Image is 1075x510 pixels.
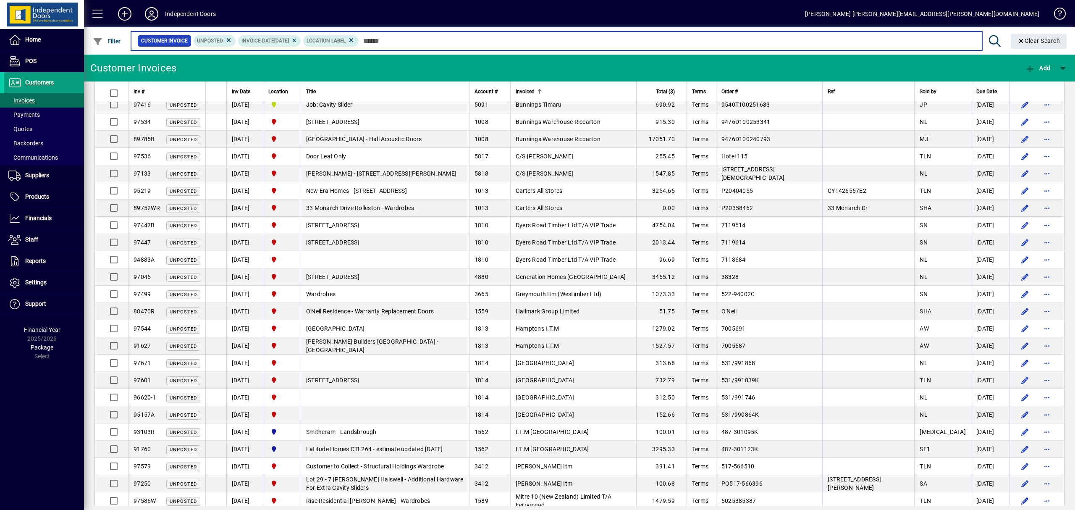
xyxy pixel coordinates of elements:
[306,308,434,315] span: O'Neil Residence - Warranty Replacement Doors
[268,203,296,213] span: Christchurch
[268,324,296,333] span: Christchurch
[306,118,359,125] span: [STREET_ADDRESS]
[241,38,274,44] span: Invoice date
[516,273,626,280] span: Generation Homes [GEOGRAPHIC_DATA]
[516,342,559,349] span: Hamptons I.T.M
[516,325,559,332] span: Hamptons I.T.M
[475,308,488,315] span: 1559
[1040,442,1054,456] button: More options
[721,342,746,349] span: 7005687
[1018,425,1032,439] button: Edit
[111,6,138,21] button: Add
[475,239,488,246] span: 1810
[306,170,456,177] span: [PERSON_NAME] - [STREET_ADDRESS][PERSON_NAME]
[971,165,1009,182] td: [DATE]
[226,148,263,165] td: [DATE]
[268,307,296,316] span: Christchurch
[1018,201,1032,215] button: Edit
[226,182,263,200] td: [DATE]
[8,97,35,104] span: Invoices
[692,325,708,332] span: Terms
[170,309,197,315] span: Unposted
[307,38,346,44] span: Location Label
[25,58,37,64] span: POS
[721,87,738,96] span: Order #
[516,239,616,246] span: Dyers Road Timber Ltd T/A VIP Trade
[1040,98,1054,111] button: More options
[134,325,151,332] span: 97544
[134,308,155,315] span: 88470R
[475,101,488,108] span: 5091
[516,136,600,142] span: Bunnings Warehouse Riccarton
[134,342,151,349] span: 91627
[226,286,263,303] td: [DATE]
[920,153,931,160] span: TLN
[8,154,58,161] span: Communications
[692,153,708,160] span: Terms
[134,239,151,246] span: 97447
[920,308,931,315] span: SHA
[721,291,755,297] span: 522-94002C
[636,96,687,113] td: 690.92
[8,111,40,118] span: Payments
[4,29,84,50] a: Home
[170,206,197,211] span: Unposted
[226,268,263,286] td: [DATE]
[692,342,708,349] span: Terms
[721,87,817,96] div: Order #
[721,101,770,108] span: 9540T100251683
[226,251,263,268] td: [DATE]
[1018,98,1032,111] button: Edit
[1018,115,1032,129] button: Edit
[475,87,505,96] div: Account #
[226,96,263,113] td: [DATE]
[1018,494,1032,507] button: Edit
[4,187,84,208] a: Products
[516,101,562,108] span: Bunnings Timaru
[197,38,223,44] span: Unposted
[306,325,364,332] span: [GEOGRAPHIC_DATA]
[232,87,250,96] span: Inv Date
[636,148,687,165] td: 255.45
[475,222,488,229] span: 1810
[4,208,84,229] a: Financials
[170,326,197,332] span: Unposted
[134,205,160,211] span: 89752WR
[828,187,866,194] span: CY1426557E2
[226,217,263,234] td: [DATE]
[134,170,151,177] span: 97133
[475,205,488,211] span: 1013
[692,273,708,280] span: Terms
[692,87,706,96] span: Terms
[721,205,753,211] span: P20358462
[25,172,49,179] span: Suppliers
[1018,132,1032,146] button: Edit
[920,101,927,108] span: JP
[134,256,155,263] span: 94883A
[170,120,197,125] span: Unposted
[721,273,739,280] span: 38328
[971,217,1009,234] td: [DATE]
[1048,2,1065,29] a: Knowledge Base
[1040,115,1054,129] button: More options
[636,165,687,182] td: 1547.85
[4,93,84,108] a: Invoices
[268,134,296,144] span: Christchurch
[1018,218,1032,232] button: Edit
[636,320,687,337] td: 1279.02
[226,113,263,131] td: [DATE]
[1040,167,1054,180] button: More options
[1040,339,1054,352] button: More options
[971,96,1009,113] td: [DATE]
[93,38,121,45] span: Filter
[656,87,675,96] span: Total ($)
[1040,477,1054,490] button: More options
[24,326,60,333] span: Financial Year
[1018,339,1032,352] button: Edit
[306,87,316,96] span: Title
[1040,236,1054,249] button: More options
[971,234,1009,251] td: [DATE]
[134,222,155,229] span: 97447B
[170,292,197,297] span: Unposted
[1011,34,1067,49] button: Clear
